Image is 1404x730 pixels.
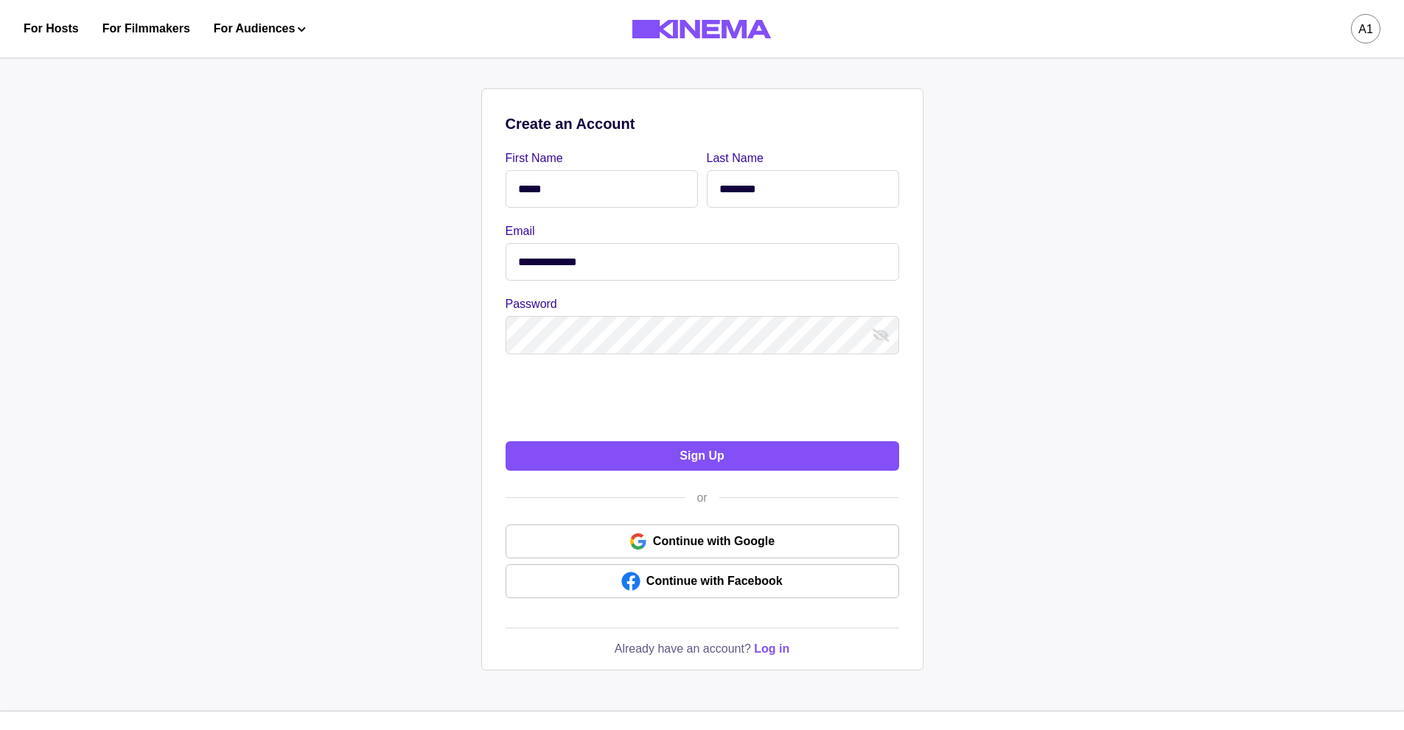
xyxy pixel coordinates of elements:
[506,441,899,471] button: Sign Up
[685,489,719,507] div: or
[506,564,899,598] a: Continue with Facebook
[506,222,890,240] label: Email
[707,150,890,167] label: Last Name
[754,642,789,655] span: Log in
[214,20,306,38] button: For Audiences
[870,323,893,347] button: show password
[506,113,899,135] p: Create an Account
[506,295,890,313] label: Password
[506,524,899,558] a: Continue with Google
[102,20,190,38] a: For Filmmakers
[1358,21,1373,38] div: a1
[615,640,789,658] a: Already have an account? Log in
[506,369,730,427] iframe: reCAPTCHA
[506,150,689,167] label: First Name
[24,20,79,38] a: For Hosts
